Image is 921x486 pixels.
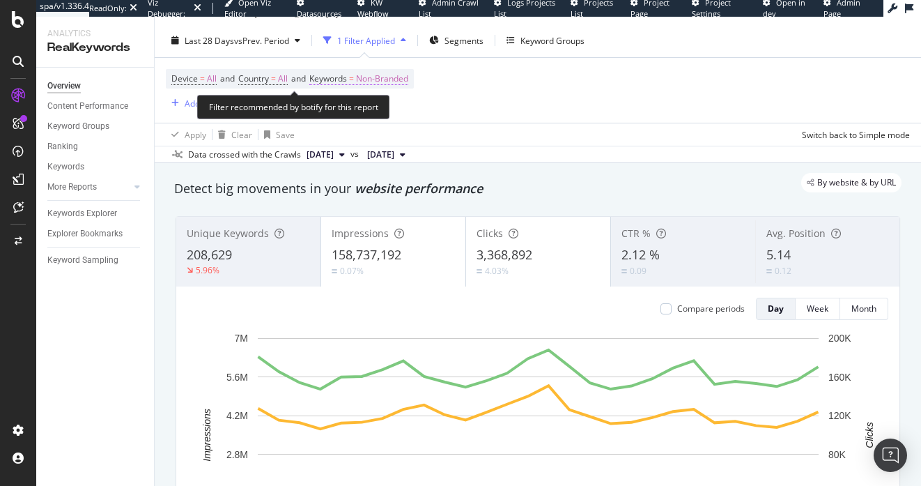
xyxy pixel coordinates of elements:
button: Segments [424,29,489,52]
div: ReadOnly: [89,3,127,14]
span: 2025 Aug. 9th [307,149,334,161]
div: RealKeywords [47,40,143,56]
div: Keyword Groups [47,119,109,134]
button: Last 28 DaysvsPrev. Period [166,29,306,52]
span: 2025 Jul. 19th [367,149,394,161]
span: Avg. Position [766,227,826,240]
div: Compare periods [677,303,745,314]
text: Clicks [864,422,875,448]
div: Add Filter [185,98,222,109]
img: Equal [477,269,482,273]
div: Content Performance [47,99,128,114]
text: 5.6M [226,372,248,383]
span: 5.14 [766,246,791,263]
button: Clear [212,123,252,146]
text: 4.2M [226,410,248,421]
button: Add Filter [166,95,222,112]
button: 1 Filter Applied [318,29,412,52]
span: CTR % [621,227,651,240]
a: Keywords Explorer [47,206,144,221]
a: Explorer Bookmarks [47,227,144,241]
span: = [200,73,205,84]
button: Day [756,298,796,320]
img: Equal [621,269,627,273]
div: Overview [47,79,81,93]
div: Week [807,303,828,314]
text: 2.8M [226,449,248,460]
text: 7M [235,333,248,344]
span: = [349,73,354,84]
span: 158,737,192 [332,246,401,263]
div: 1 Filter Applied [337,35,395,47]
span: Clicks [477,227,503,240]
span: All [278,69,288,89]
text: 200K [828,333,851,344]
div: Data crossed with the Crawls [188,149,301,161]
text: 160K [828,372,851,383]
div: 0.07% [340,265,364,277]
div: 4.03% [485,265,509,277]
a: Overview [47,79,144,93]
span: and [220,73,235,84]
button: Save [258,123,295,146]
div: legacy label [801,173,901,192]
button: [DATE] [362,146,411,163]
img: Equal [332,269,337,273]
div: Filter recommended by botify for this report [197,95,390,119]
div: Explorer Bookmarks [47,227,123,241]
span: Country [238,73,269,84]
a: More Reports [47,180,130,195]
button: Keyword Groups [501,29,590,52]
a: Keywords [47,160,144,174]
div: Apply [185,129,206,141]
div: Day [768,303,784,314]
div: Save [276,129,295,141]
div: 0.12 [775,265,791,277]
text: 120K [828,410,851,421]
div: Keyword Sampling [47,253,118,268]
div: Month [851,303,876,314]
span: By website & by URL [817,179,896,187]
span: 208,629 [187,246,232,263]
button: Switch back to Simple mode [796,123,910,146]
button: [DATE] [301,146,350,163]
a: Ranking [47,139,144,154]
div: 5.96% [196,264,219,276]
div: More Reports [47,180,97,195]
span: Last 28 Days [185,35,234,47]
div: Analytics [47,28,143,40]
div: 0.09 [630,265,647,277]
img: Equal [766,269,772,273]
span: vs Prev. Period [234,35,289,47]
div: Keywords [47,160,84,174]
span: Keywords [309,73,347,84]
a: Content Performance [47,99,144,114]
button: Month [840,298,888,320]
span: = [271,73,276,84]
span: Device [171,73,198,84]
text: 80K [828,449,846,460]
span: Non-Branded [356,69,408,89]
div: Keywords Explorer [47,206,117,221]
div: Clear [231,129,252,141]
span: Unique Keywords [187,227,269,240]
div: Switch back to Simple mode [802,129,910,141]
a: Keyword Groups [47,119,144,134]
span: All [207,69,217,89]
a: Keyword Sampling [47,253,144,268]
span: 3,368,892 [477,246,532,263]
span: vs [350,148,362,160]
span: 2.12 % [621,246,660,263]
div: Open Intercom Messenger [874,439,907,472]
button: Week [796,298,840,320]
span: Impressions [332,227,389,240]
div: Ranking [47,139,78,154]
button: Apply [166,123,206,146]
div: Keyword Groups [520,35,585,47]
text: Impressions [201,409,212,461]
span: and [291,73,306,84]
span: Segments [444,35,483,47]
span: Datasources [297,8,341,19]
